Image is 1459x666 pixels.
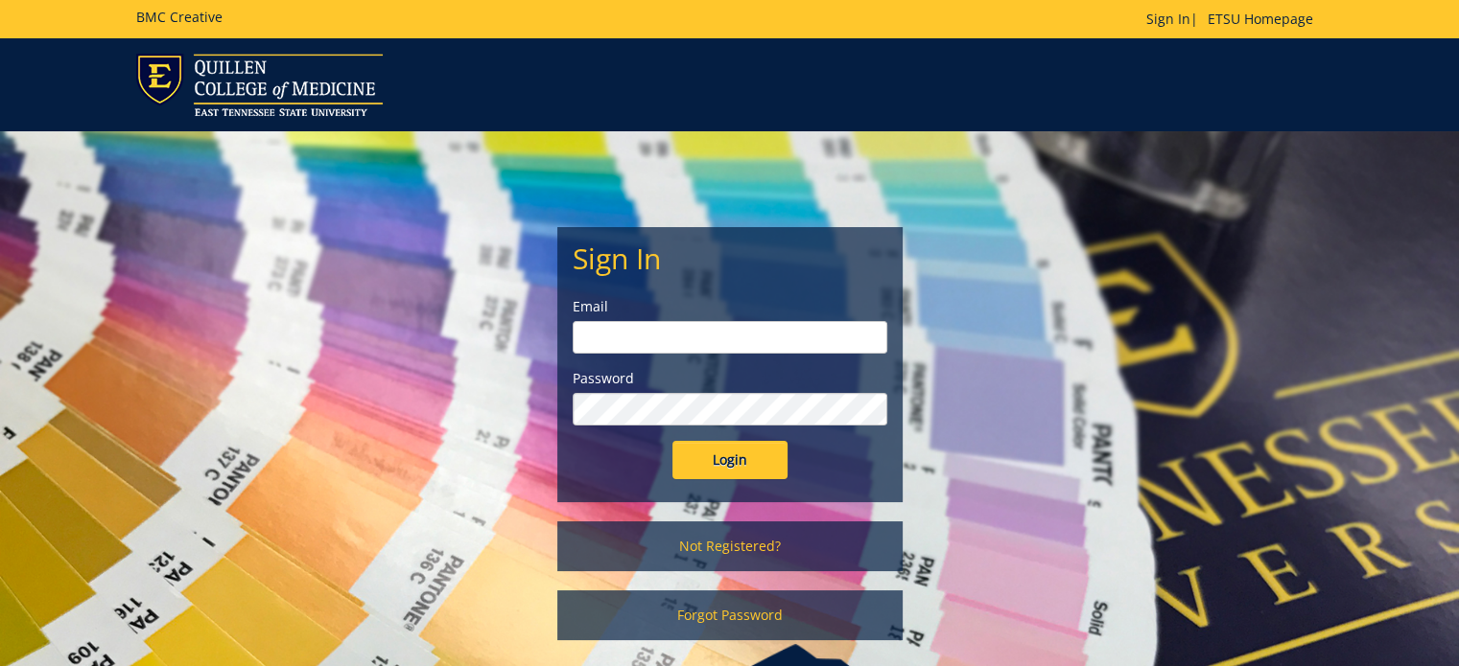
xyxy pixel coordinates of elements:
p: | [1146,10,1323,29]
h2: Sign In [573,242,887,274]
a: Forgot Password [557,590,903,640]
a: Sign In [1146,10,1190,28]
a: Not Registered? [557,521,903,571]
h5: BMC Creative [136,10,223,24]
input: Login [672,441,788,479]
label: Password [573,369,887,388]
a: ETSU Homepage [1198,10,1323,28]
img: ETSU logo [136,54,383,116]
label: Email [573,297,887,316]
